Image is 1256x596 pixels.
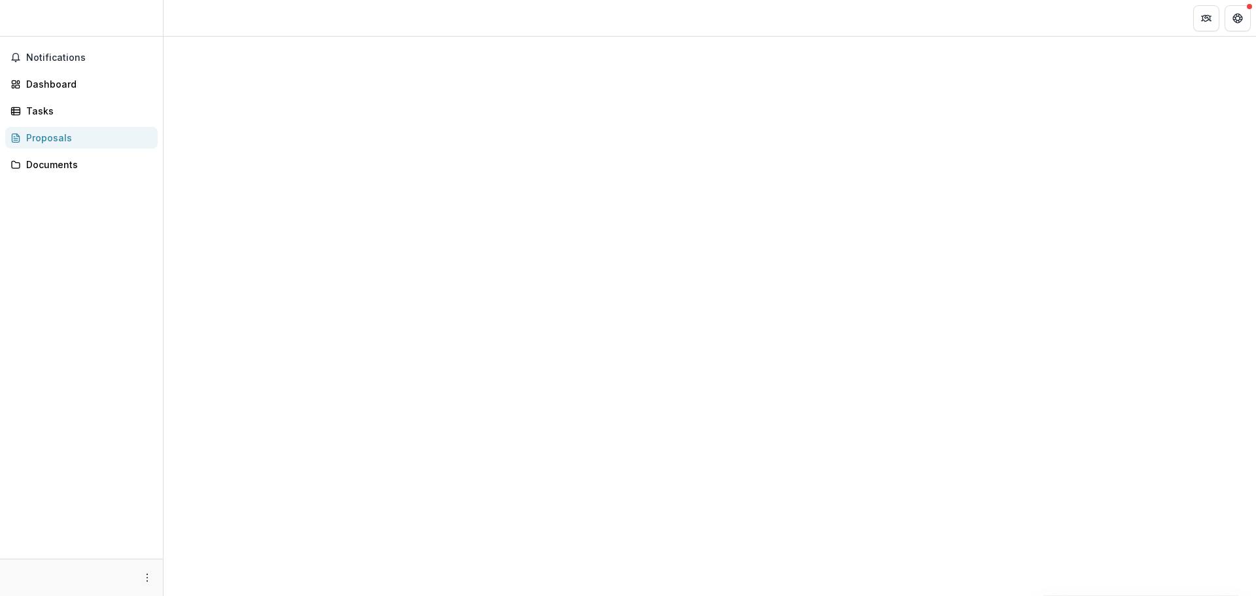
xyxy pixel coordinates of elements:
[26,131,147,145] div: Proposals
[5,73,158,95] a: Dashboard
[5,100,158,122] a: Tasks
[26,77,147,91] div: Dashboard
[139,570,155,586] button: More
[5,127,158,149] a: Proposals
[1193,5,1219,31] button: Partners
[5,47,158,68] button: Notifications
[5,154,158,175] a: Documents
[26,158,147,171] div: Documents
[26,52,152,63] span: Notifications
[1225,5,1251,31] button: Get Help
[26,104,147,118] div: Tasks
